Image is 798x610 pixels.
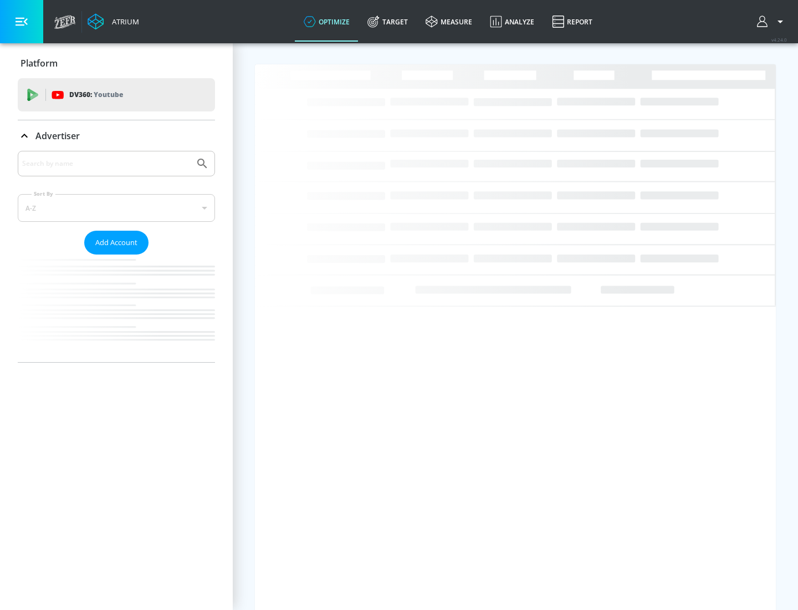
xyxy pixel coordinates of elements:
[108,17,139,27] div: Atrium
[94,89,123,100] p: Youtube
[18,151,215,362] div: Advertiser
[18,120,215,151] div: Advertiser
[18,78,215,111] div: DV360: Youtube
[417,2,481,42] a: measure
[69,89,123,101] p: DV360:
[543,2,601,42] a: Report
[481,2,543,42] a: Analyze
[84,231,149,255] button: Add Account
[295,2,359,42] a: optimize
[18,48,215,79] div: Platform
[32,190,55,197] label: Sort By
[18,194,215,222] div: A-Z
[95,236,137,249] span: Add Account
[88,13,139,30] a: Atrium
[359,2,417,42] a: Target
[22,156,190,171] input: Search by name
[18,255,215,362] nav: list of Advertiser
[35,130,80,142] p: Advertiser
[771,37,787,43] span: v 4.24.0
[21,57,58,69] p: Platform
